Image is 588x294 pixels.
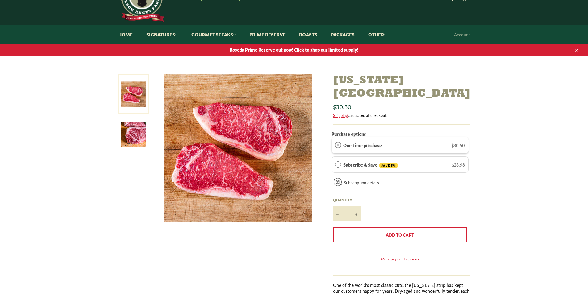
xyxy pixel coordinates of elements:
label: Quantity [333,197,361,202]
a: Account [451,25,473,43]
a: Signatures [140,25,184,44]
a: Prime Reserve [243,25,292,44]
a: Other [362,25,393,44]
a: Roasts [293,25,323,44]
label: Subscribe & Save [343,161,398,168]
span: $30.50 [333,102,351,110]
img: New York Strip [121,122,146,147]
a: Subscription details [344,179,379,185]
a: Gourmet Steaks [185,25,242,44]
span: SAVE 5% [379,163,398,168]
a: Shipping [333,112,348,118]
button: Reduce item quantity by one [333,206,342,221]
h1: [US_STATE][GEOGRAPHIC_DATA] [333,74,470,101]
button: Add to Cart [333,227,467,242]
a: Packages [325,25,361,44]
div: Subscribe & Save [335,161,341,168]
a: More payment options [333,256,467,261]
a: Home [112,25,139,44]
label: Purchase options [332,130,366,137]
div: One-time purchase [335,142,341,148]
span: $30.50 [452,142,465,148]
span: $28.98 [452,161,465,168]
button: Increase item quantity by one [352,206,361,221]
img: New York Strip [164,74,312,222]
div: calculated at checkout. [333,112,470,118]
label: One-time purchase [343,142,382,148]
span: Add to Cart [386,231,414,238]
